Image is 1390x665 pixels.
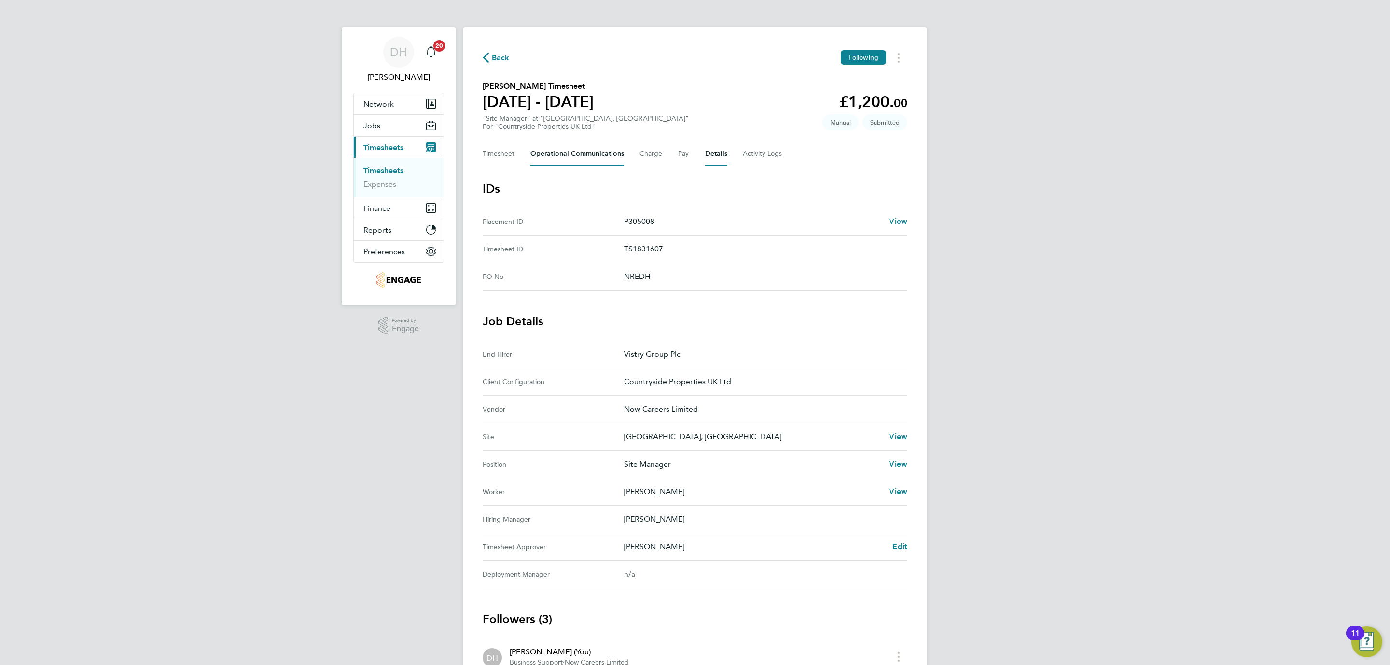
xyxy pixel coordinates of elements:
a: Timesheets [363,166,403,175]
a: View [889,486,907,498]
button: Timesheet [483,142,515,166]
button: Pay [678,142,690,166]
div: Client Configuration [483,376,624,388]
span: View [889,217,907,226]
p: [PERSON_NAME] [624,513,900,525]
button: Open Resource Center, 11 new notifications [1351,626,1382,657]
a: View [889,216,907,227]
h3: Followers (3) [483,611,907,627]
button: Details [705,142,727,166]
nav: Main navigation [342,27,456,305]
a: View [889,431,907,443]
p: TS1831607 [624,243,900,255]
button: Following [841,50,886,65]
div: End Hirer [483,348,624,360]
p: [PERSON_NAME] [624,541,885,553]
h3: Job Details [483,314,907,329]
span: Network [363,99,394,109]
a: Expenses [363,180,396,189]
p: [GEOGRAPHIC_DATA], [GEOGRAPHIC_DATA] [624,431,881,443]
div: PO No [483,271,624,282]
a: Powered byEngage [378,317,419,335]
span: This timesheet is Submitted. [862,114,907,130]
div: Timesheet ID [483,243,624,255]
span: View [889,487,907,496]
p: [PERSON_NAME] [624,486,881,498]
button: Network [354,93,444,114]
button: Charge [639,142,663,166]
h2: [PERSON_NAME] Timesheet [483,81,594,92]
span: Following [848,53,878,62]
h1: [DATE] - [DATE] [483,92,594,111]
p: Countryside Properties UK Ltd [624,376,900,388]
span: Engage [392,325,419,333]
span: Reports [363,225,391,235]
app-decimal: £1,200. [839,93,907,111]
span: Finance [363,204,390,213]
a: DH[PERSON_NAME] [353,37,444,83]
a: 20 [421,37,441,68]
div: Hiring Manager [483,513,624,525]
span: Back [492,52,510,64]
button: Activity Logs [743,142,783,166]
div: Worker [483,486,624,498]
button: Timesheets Menu [890,50,907,65]
p: P305008 [624,216,881,227]
div: Placement ID [483,216,624,227]
span: DH [486,652,498,663]
p: Site Manager [624,458,881,470]
div: Position [483,458,624,470]
a: Go to home page [353,272,444,288]
button: timesheet menu [890,649,907,664]
span: View [889,432,907,441]
button: Jobs [354,115,444,136]
img: nowcareers-logo-retina.png [376,272,421,288]
a: Edit [892,541,907,553]
span: View [889,459,907,469]
div: 11 [1351,633,1360,646]
span: 00 [894,96,907,110]
p: NREDH [624,271,900,282]
span: Preferences [363,247,405,256]
div: Timesheets [354,158,444,197]
button: Operational Communications [530,142,624,166]
div: Deployment Manager [483,568,624,580]
div: "Site Manager" at "[GEOGRAPHIC_DATA], [GEOGRAPHIC_DATA]" [483,114,689,131]
div: [PERSON_NAME] (You) [510,646,629,658]
h3: IDs [483,181,907,196]
button: Timesheets [354,137,444,158]
span: Timesheets [363,143,403,152]
div: For "Countryside Properties UK Ltd" [483,123,689,131]
span: Powered by [392,317,419,325]
button: Back [483,52,510,64]
button: Preferences [354,241,444,262]
div: Vendor [483,403,624,415]
span: Danielle Hughes [353,71,444,83]
span: Jobs [363,121,380,130]
span: This timesheet was manually created. [822,114,859,130]
span: DH [390,46,407,58]
button: Finance [354,197,444,219]
p: Vistry Group Plc [624,348,900,360]
div: n/a [624,568,892,580]
div: Timesheet Approver [483,541,624,553]
div: Site [483,431,624,443]
p: Now Careers Limited [624,403,900,415]
span: Edit [892,542,907,551]
button: Reports [354,219,444,240]
span: 20 [433,40,445,52]
a: View [889,458,907,470]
